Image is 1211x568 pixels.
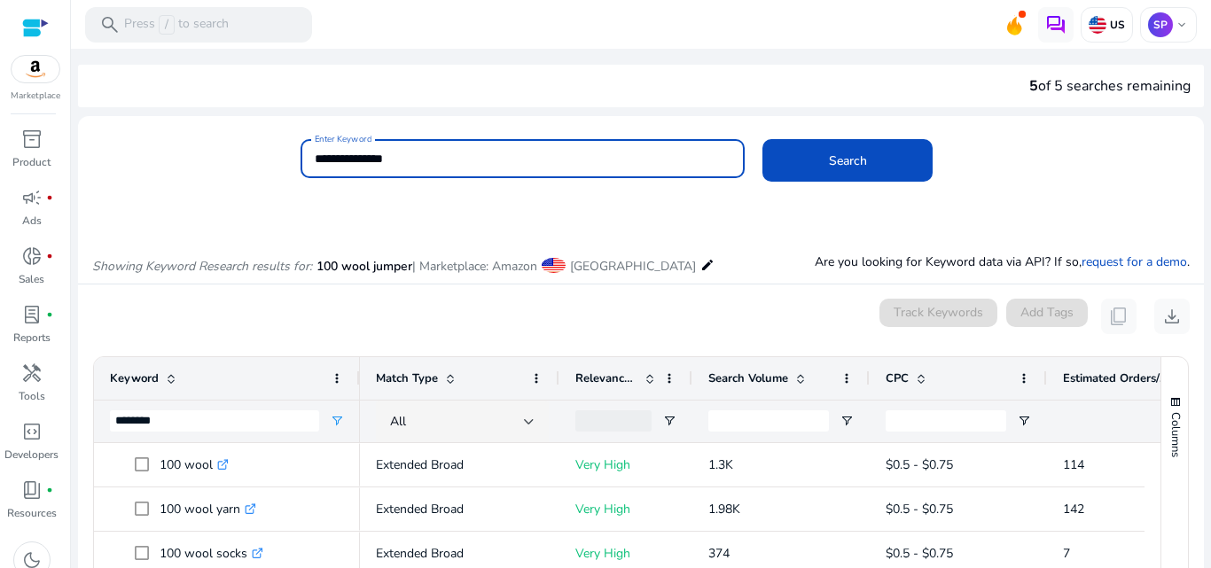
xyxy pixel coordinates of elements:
[708,456,733,473] span: 1.3K
[1063,370,1169,386] span: Estimated Orders/Month
[11,89,60,103] p: Marketplace
[19,388,45,404] p: Tools
[412,258,537,275] span: | Marketplace: Amazon
[575,370,637,386] span: Relevance Score
[1148,12,1173,37] p: SP
[376,491,543,527] p: Extended Broad
[886,501,953,517] span: $0.5 - $0.75
[886,410,1006,432] input: CPC Filter Input
[12,56,59,82] img: amazon.svg
[376,370,438,386] span: Match Type
[12,154,51,170] p: Product
[1063,545,1070,562] span: 7
[7,505,57,521] p: Resources
[886,370,909,386] span: CPC
[708,501,740,517] span: 1.98K
[4,447,59,463] p: Developers
[886,545,953,562] span: $0.5 - $0.75
[1017,414,1031,428] button: Open Filter Menu
[330,414,344,428] button: Open Filter Menu
[110,370,159,386] span: Keyword
[840,414,854,428] button: Open Filter Menu
[1029,76,1038,96] span: 5
[1106,18,1125,32] p: US
[1063,456,1084,473] span: 114
[1154,299,1190,334] button: download
[46,486,53,494] span: fiber_manual_record
[21,304,43,325] span: lab_profile
[829,152,867,170] span: Search
[21,362,43,384] span: handyman
[1175,18,1189,32] span: keyboard_arrow_down
[92,258,312,275] i: Showing Keyword Research results for:
[376,447,543,483] p: Extended Broad
[1089,16,1106,34] img: us.svg
[708,545,730,562] span: 374
[662,414,676,428] button: Open Filter Menu
[159,15,175,35] span: /
[390,413,406,430] span: All
[19,271,44,287] p: Sales
[110,410,319,432] input: Keyword Filter Input
[1063,501,1084,517] span: 142
[124,15,229,35] p: Press to search
[708,410,829,432] input: Search Volume Filter Input
[700,254,715,276] mat-icon: edit
[46,311,53,318] span: fiber_manual_record
[160,491,256,527] p: 100 wool yarn
[22,213,42,229] p: Ads
[21,421,43,442] span: code_blocks
[316,258,412,275] span: 100 wool jumper
[575,447,676,483] p: Very High
[1082,253,1187,270] a: request for a demo
[46,253,53,260] span: fiber_manual_record
[570,258,696,275] span: [GEOGRAPHIC_DATA]
[21,128,43,150] span: inventory_2
[46,194,53,201] span: fiber_manual_record
[1161,306,1183,327] span: download
[815,253,1190,271] p: Are you looking for Keyword data via API? If so, .
[21,245,43,267] span: donut_small
[160,447,229,483] p: 100 wool
[1029,75,1191,97] div: of 5 searches remaining
[13,330,51,346] p: Reports
[708,370,788,386] span: Search Volume
[886,456,953,473] span: $0.5 - $0.75
[575,491,676,527] p: Very High
[99,14,121,35] span: search
[762,139,933,182] button: Search
[21,479,43,501] span: book_4
[1168,412,1184,457] span: Columns
[315,133,371,145] mat-label: Enter Keyword
[21,187,43,208] span: campaign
